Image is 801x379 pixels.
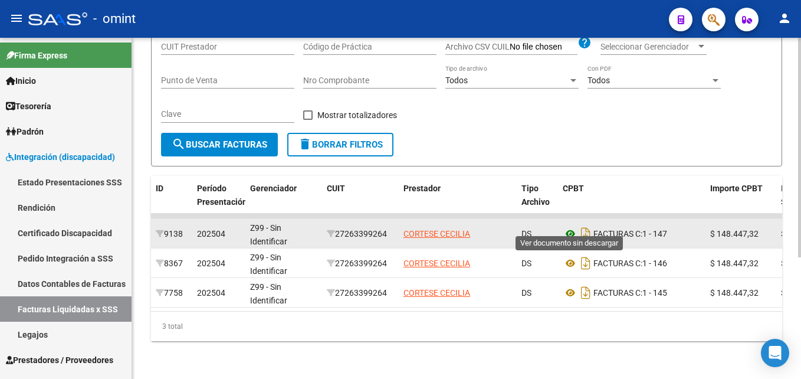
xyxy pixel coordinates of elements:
[156,257,188,270] div: 8367
[298,139,383,150] span: Borrar Filtros
[6,151,115,164] span: Integración (discapacidad)
[710,184,763,193] span: Importe CPBT
[563,283,701,302] div: 1 - 145
[250,282,287,305] span: Z99 - Sin Identificar
[445,76,468,85] span: Todos
[710,288,759,298] span: $ 148.447,32
[172,139,267,150] span: Buscar Facturas
[710,259,759,268] span: $ 148.447,32
[245,176,322,228] datatable-header-cell: Gerenciador
[322,176,399,228] datatable-header-cell: CUIT
[578,254,593,273] i: Descargar documento
[403,184,441,193] span: Prestador
[521,259,531,268] span: DS
[317,108,397,122] span: Mostrar totalizadores
[577,35,592,50] mat-icon: help
[197,184,247,207] span: Período Presentación
[327,286,394,300] div: 27263399264
[593,288,642,298] span: FACTURAS C:
[250,223,287,246] span: Z99 - Sin Identificar
[517,176,558,228] datatable-header-cell: Tipo Archivo
[705,176,776,228] datatable-header-cell: Importe CPBT
[9,11,24,25] mat-icon: menu
[710,229,759,238] span: $ 148.447,32
[578,283,593,302] i: Descargar documento
[250,184,297,193] span: Gerenciador
[151,176,192,228] datatable-header-cell: ID
[399,176,517,228] datatable-header-cell: Prestador
[777,11,792,25] mat-icon: person
[563,254,701,273] div: 1 - 146
[403,259,470,268] span: CORTESE CECILIA
[587,76,610,85] span: Todos
[161,133,278,156] button: Buscar Facturas
[327,184,345,193] span: CUIT
[197,229,225,238] span: 202504
[521,184,550,207] span: Tipo Archivo
[197,259,225,268] span: 202504
[6,125,44,138] span: Padrón
[578,224,593,243] i: Descargar documento
[172,137,186,151] mat-icon: search
[197,288,225,298] span: 202504
[6,74,36,87] span: Inicio
[761,339,789,367] div: Open Intercom Messenger
[250,253,287,276] span: Z99 - Sin Identificar
[445,42,510,51] span: Archivo CSV CUIL
[521,288,531,298] span: DS
[6,354,113,367] span: Prestadores / Proveedores
[521,229,531,238] span: DS
[563,184,584,193] span: CPBT
[93,6,136,32] span: - omint
[593,259,642,268] span: FACTURAS C:
[6,49,67,62] span: Firma Express
[510,42,577,53] input: Archivo CSV CUIL
[558,176,705,228] datatable-header-cell: CPBT
[327,227,394,241] div: 27263399264
[327,257,394,270] div: 27263399264
[403,229,470,238] span: CORTESE CECILIA
[192,176,245,228] datatable-header-cell: Período Presentación
[6,100,51,113] span: Tesorería
[151,312,782,341] div: 3 total
[563,224,701,243] div: 1 - 147
[156,227,188,241] div: 9138
[600,42,696,52] span: Seleccionar Gerenciador
[403,288,470,298] span: CORTESE CECILIA
[156,286,188,300] div: 7758
[156,184,163,193] span: ID
[287,133,393,156] button: Borrar Filtros
[298,137,312,151] mat-icon: delete
[593,229,642,238] span: FACTURAS C:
